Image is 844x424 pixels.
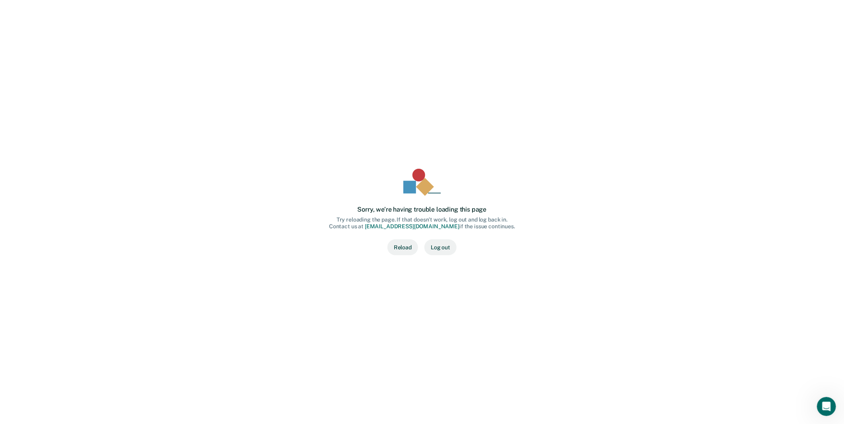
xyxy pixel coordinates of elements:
iframe: Intercom live chat [817,397,836,416]
button: Log out [424,239,457,255]
button: Reload [387,239,418,255]
div: Sorry, we’re having trouble loading this page [358,206,487,213]
div: Try reloading the page. If that doesn’t work, log out and log back in. Contact us at if the issue... [329,216,515,230]
a: [EMAIL_ADDRESS][DOMAIN_NAME] [365,223,459,229]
